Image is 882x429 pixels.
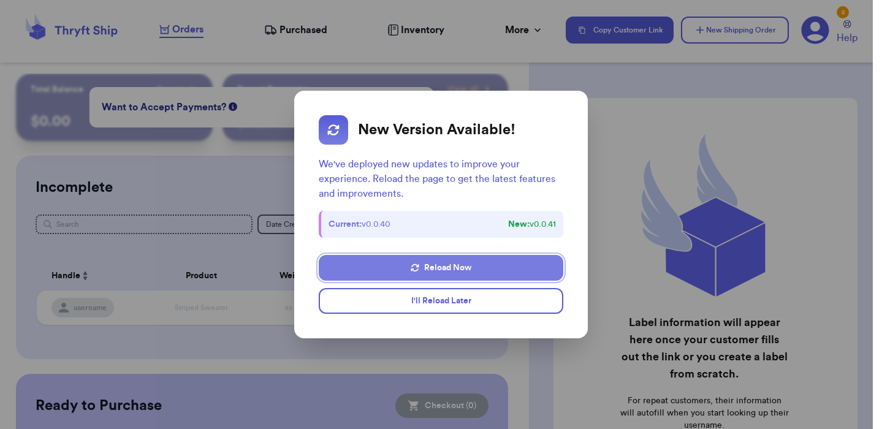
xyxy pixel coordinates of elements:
span: v 0.0.40 [329,218,390,230]
p: We've deployed new updates to improve your experience. Reload the page to get the latest features... [319,157,564,201]
strong: Current: [329,220,362,229]
button: I'll Reload Later [319,288,564,314]
h2: New Version Available! [358,121,515,139]
button: Reload Now [319,255,564,281]
span: v 0.0.41 [508,218,556,230]
strong: New: [508,220,530,229]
